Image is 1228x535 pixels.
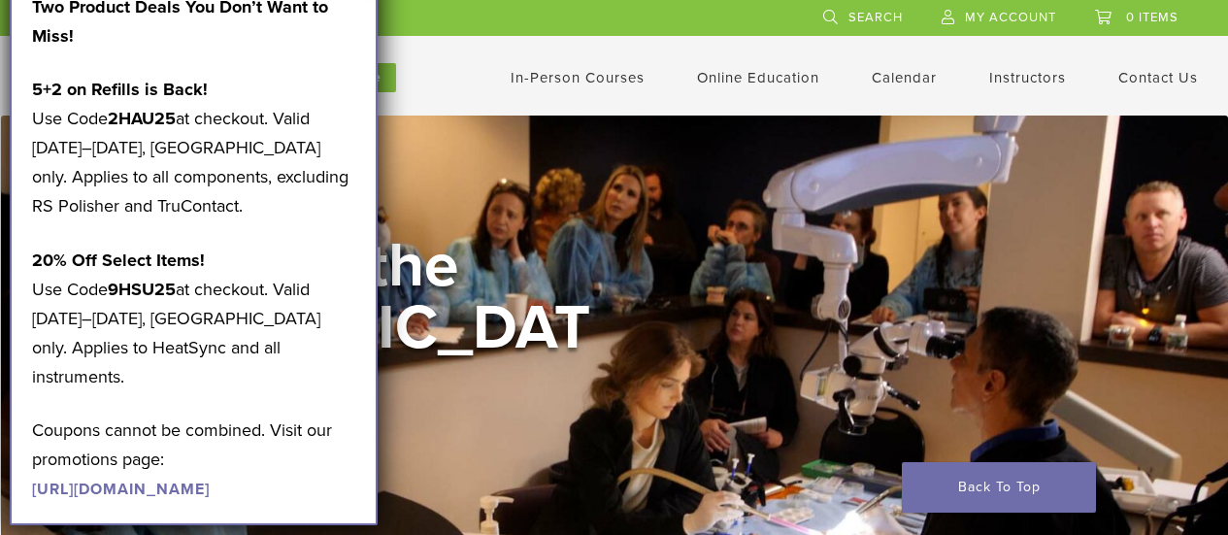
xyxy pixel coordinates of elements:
[989,69,1066,86] a: Instructors
[32,250,205,271] strong: 20% Off Select Items!
[32,79,208,100] strong: 5+2 on Refills is Back!
[697,69,819,86] a: Online Education
[902,462,1096,513] a: Back To Top
[32,75,356,220] p: Use Code at checkout. Valid [DATE]–[DATE], [GEOGRAPHIC_DATA] only. Applies to all components, exc...
[1118,69,1198,86] a: Contact Us
[108,279,176,300] strong: 9HSU25
[32,416,356,503] p: Coupons cannot be combined. Visit our promotions page:
[108,108,176,129] strong: 2HAU25
[511,69,645,86] a: In-Person Courses
[848,10,903,25] span: Search
[32,480,210,499] a: [URL][DOMAIN_NAME]
[32,246,356,391] p: Use Code at checkout. Valid [DATE]–[DATE], [GEOGRAPHIC_DATA] only. Applies to HeatSync and all in...
[965,10,1056,25] span: My Account
[872,69,937,86] a: Calendar
[1126,10,1178,25] span: 0 items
